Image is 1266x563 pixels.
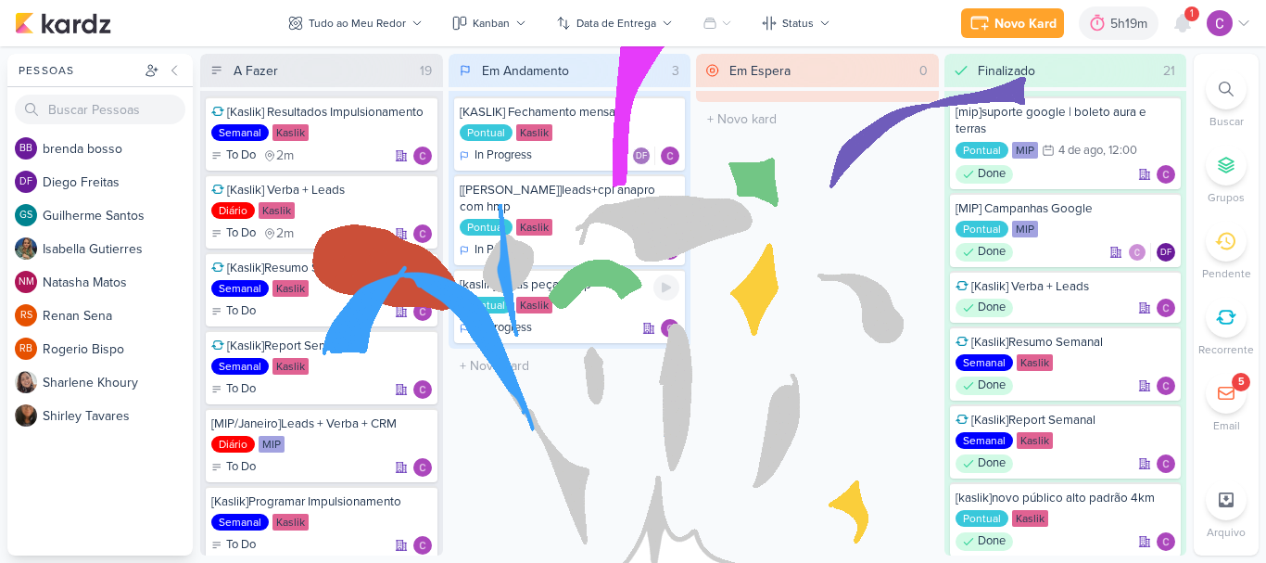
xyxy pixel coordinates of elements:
p: Done [978,243,1006,262]
div: Responsável: Carlos Lima [1157,377,1175,395]
div: Diário [211,202,255,219]
div: Kaslik [272,124,309,141]
div: To Do [211,147,256,165]
p: In Progress [475,319,532,338]
img: Carlos Lima [1157,454,1175,473]
div: Kaslik [516,297,552,313]
div: Responsável: Carlos Lima [661,319,679,338]
div: [kaslik]novo público alto padrão 4km [956,490,1176,506]
p: Done [978,454,1006,473]
div: Responsável: Carlos Lima [1157,532,1175,551]
div: Guilherme Santos [15,204,37,226]
img: Carlos Lima [1207,10,1233,36]
div: Responsável: Carlos Lima [413,302,432,321]
div: I s a b e l l a G u t i e r r e s [43,239,193,259]
div: Responsável: Carlos Lima [413,380,432,399]
img: Isabella Gutierres [15,237,37,260]
p: DF [636,152,647,161]
p: Buscar [1209,113,1244,130]
p: RB [19,344,32,354]
img: Carlos Lima [413,380,432,399]
img: Carlos Lima [661,147,679,165]
div: Done [956,165,1013,184]
img: Carlos Lima [661,319,679,338]
div: [Kaslik]Programar Impulsionamento [211,493,432,510]
div: A Fazer [234,61,278,81]
div: [Kaslik]Report Semanal [956,412,1176,429]
div: 21 [1156,61,1183,81]
div: Pontual [956,142,1008,159]
p: bb [19,144,32,154]
div: brenda bosso [15,137,37,160]
div: Colaboradores: Carlos Lima [1128,243,1151,262]
div: Responsável: Carlos Lima [1157,454,1175,473]
div: Done [956,299,1013,317]
div: Responsável: Carlos Lima [413,536,432,555]
div: Rogerio Bispo [15,338,37,360]
img: Sharlene Khoury [15,371,37,393]
div: In Progress [460,241,532,260]
div: Responsável: Carlos Lima [413,224,432,243]
div: Responsável: Carlos Lima [661,241,679,260]
div: MIP [1012,221,1038,237]
div: [kaslik]novas peças hmp [460,276,680,293]
div: [Kaslik] Verba + Leads [211,182,432,198]
div: Semanal [211,124,269,141]
img: Carlos Lima [413,536,432,555]
img: kardz.app [15,12,111,34]
div: [MIP] Campanhas Google [956,200,1176,217]
div: Em Andamento [482,61,569,81]
div: Pontual [956,221,1008,237]
div: [kaslik]leads+cpl anapro com hmp [460,182,680,215]
li: Ctrl + F [1194,69,1259,130]
div: To Do [211,458,256,477]
div: Novo Kard [994,14,1057,33]
div: Kaslik [516,219,552,236]
div: In Progress [460,319,532,338]
div: R e n a n S e n a [43,306,193,326]
div: [Kaslik] Verba + Leads [956,278,1176,295]
img: Carlos Lima [1157,532,1175,551]
div: MIP [259,436,285,453]
div: Pontual [460,219,513,236]
div: Kaslik [1017,432,1053,449]
p: Grupos [1208,189,1245,206]
div: Colaboradores: Diego Freitas [632,147,655,165]
img: Shirley Tavares [15,404,37,427]
div: N a t a s h a M a t o s [43,273,193,292]
p: Done [978,165,1006,184]
div: [MIP/Janeiro]Leads + Verba + CRM [211,416,432,432]
div: b r e n d a b o s s o [43,139,193,159]
p: Email [1213,417,1240,434]
div: To Do [211,224,256,243]
div: Semanal [956,432,1013,449]
div: Ligar relógio [653,275,679,301]
div: Responsável: Carlos Lima [413,147,432,165]
p: In Progress [475,147,532,165]
div: 19 [412,61,439,81]
div: To Do [211,302,256,321]
div: Diego Freitas [1157,243,1175,262]
div: Kaslik [272,358,309,375]
div: Diego Freitas [632,147,651,165]
p: Recorrente [1198,341,1254,358]
div: Natasha Matos [15,271,37,293]
div: 4 de ago [1058,145,1103,157]
div: Pontual [460,124,513,141]
div: Pontual [956,510,1008,527]
p: DF [1160,249,1171,258]
span: 2m [276,149,294,162]
div: Semanal [211,514,269,531]
div: Em Espera [729,61,791,81]
p: In Progress [475,241,532,260]
p: Done [978,377,1006,395]
p: DF [19,177,32,187]
input: + Novo kard [452,352,688,379]
div: Semanal [211,280,269,297]
img: Carlos Lima [413,224,432,243]
div: [Kaslik] Resultados Impulsionamento [211,104,432,121]
div: Kaslik [516,124,552,141]
div: [mip]suporte google | boleto aura e terras [956,104,1176,137]
span: 2m [276,227,294,240]
div: Renan Sena [15,304,37,326]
